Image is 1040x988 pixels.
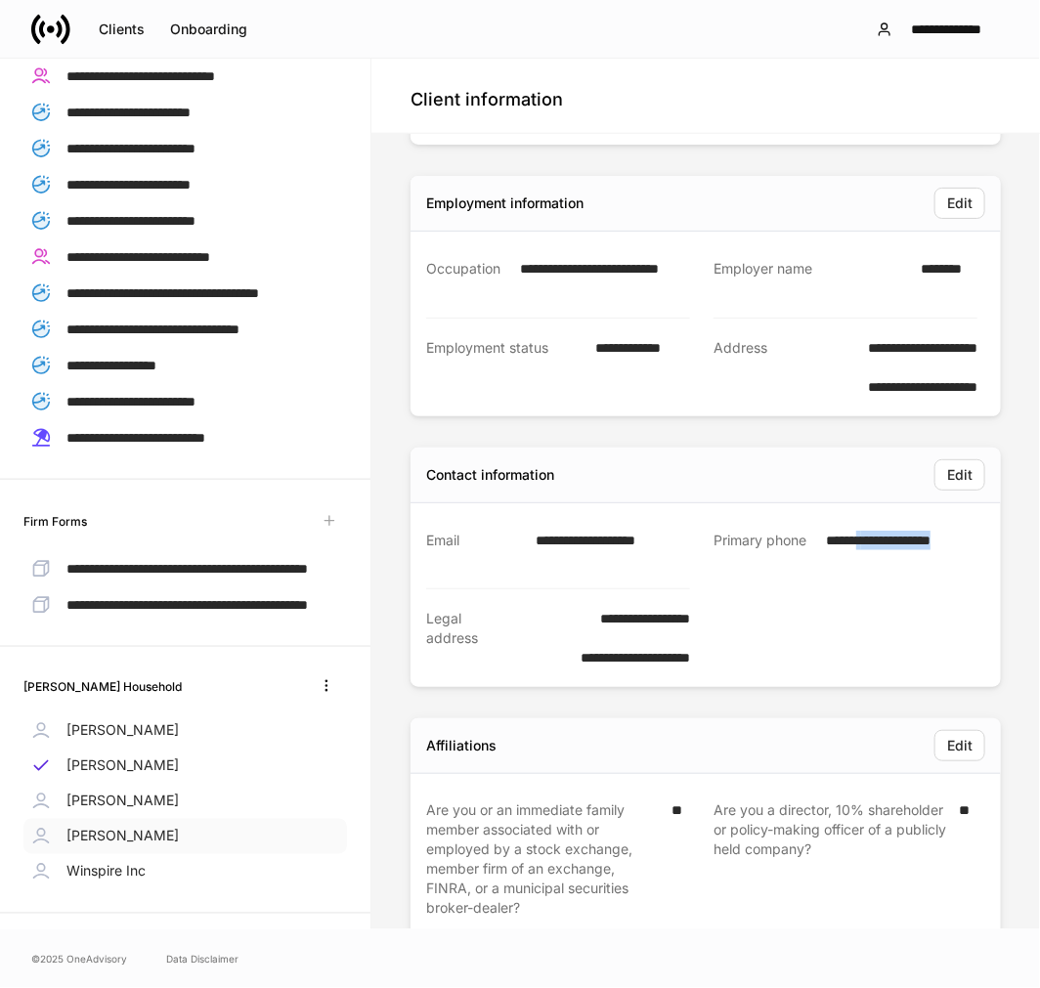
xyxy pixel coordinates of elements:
[947,196,973,210] div: Edit
[934,730,985,761] button: Edit
[947,468,973,482] div: Edit
[66,862,146,881] p: Winspire Inc
[312,503,347,538] span: Unavailable with outstanding requests for information
[170,22,247,36] div: Onboarding
[934,188,985,219] button: Edit
[99,22,145,36] div: Clients
[23,677,182,696] h6: [PERSON_NAME] Household
[23,713,347,749] a: [PERSON_NAME]
[714,801,947,919] div: Are you a director, 10% shareholder or policy-making officer of a publicly held company?
[23,784,347,819] a: [PERSON_NAME]
[23,854,347,889] a: Winspire Inc
[66,756,179,776] p: [PERSON_NAME]
[426,259,508,298] div: Occupation
[714,338,814,397] div: Address
[23,749,347,784] a: [PERSON_NAME]
[66,721,179,741] p: [PERSON_NAME]
[426,465,554,485] div: Contact information
[714,531,814,570] div: Primary phone
[426,531,525,569] div: Email
[23,512,87,531] h6: Firm Forms
[426,338,584,397] div: Employment status
[86,14,157,45] button: Clients
[426,801,660,919] div: Are you or an immediate family member associated with or employed by a stock exchange, member fir...
[947,739,973,752] div: Edit
[426,193,584,213] div: Employment information
[66,827,179,846] p: [PERSON_NAME]
[426,609,516,667] div: Legal address
[23,819,347,854] a: [PERSON_NAME]
[157,14,260,45] button: Onboarding
[934,459,985,491] button: Edit
[426,736,497,755] div: Affiliations
[66,792,179,811] p: [PERSON_NAME]
[411,88,563,111] h4: Client information
[166,951,238,967] a: Data Disclaimer
[31,951,127,967] span: © 2025 OneAdvisory
[714,259,909,298] div: Employer name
